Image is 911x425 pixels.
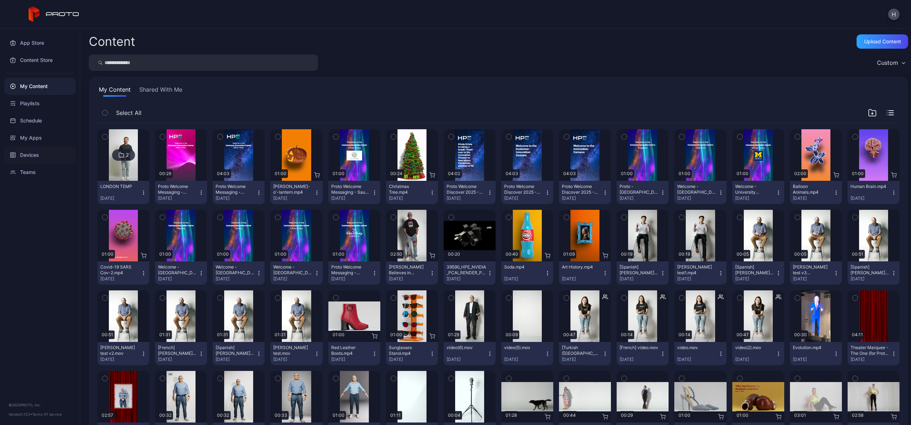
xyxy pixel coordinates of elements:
button: Proto Welcome Messaging - [GEOGRAPHIC_DATA] 08.mp4[DATE] [155,181,207,204]
button: Upload Content [857,34,908,49]
div: [Spanish] Daniel test v3 fortunate.mov [735,264,775,276]
button: video(6).mov[DATE] [444,342,496,365]
button: Human Brain.mp4[DATE] [848,181,900,204]
div: [DATE] [620,357,660,362]
div: Sunglasses Stand.mp4 [389,345,428,356]
button: Shared With Me [138,85,184,97]
button: [Spanish] [PERSON_NAME] test v2.mov[DATE] [848,261,900,285]
div: [DATE] [850,357,891,362]
button: [PERSON_NAME] test1.mp4[DATE] [674,261,726,285]
div: LONDON TEMP [100,184,140,189]
div: [DATE] [735,276,776,282]
button: [Spanish] [PERSON_NAME] test1.mp4[DATE] [617,261,669,285]
button: [French] [PERSON_NAME] test.mov[DATE] [155,342,207,365]
div: [DATE] [793,276,833,282]
div: [DATE] [735,357,776,362]
div: [DATE] [216,195,256,201]
div: [Turkish (Türkiye)] video(2).mov [562,345,601,356]
div: [DATE] [562,276,602,282]
div: 2 [126,152,129,158]
button: [Spanish] [PERSON_NAME] test.mov[DATE] [213,342,265,365]
div: video(6).mov [447,345,486,351]
button: H [888,9,900,20]
button: Proto Welcome Discover 2025 - Welcome Innovation Campus.mp4[DATE] [559,181,611,204]
button: Custom [873,54,908,71]
div: [DATE] [504,195,545,201]
button: video(5).mov[DATE] [501,342,553,365]
div: Teams [4,164,76,181]
div: [DATE] [273,276,314,282]
button: Welcome - [GEOGRAPHIC_DATA] CIC.mp4[DATE] [674,181,726,204]
button: [Spanish] [PERSON_NAME] test v3 fortunate.mov[DATE] [732,261,784,285]
button: [PERSON_NAME] test v3 fortunate.mov[DATE] [790,261,842,285]
div: [DATE] [850,276,891,282]
button: [Turkish ([GEOGRAPHIC_DATA])] video(2).mov[DATE] [559,342,611,365]
div: Upload Content [864,39,901,44]
div: Soda.mp4 [504,264,544,270]
div: [DATE] [620,276,660,282]
div: Welcome - Silicon Valley (v3).mp4 [273,264,313,276]
a: Content Store [4,52,76,69]
button: Theater Marquee - The One (for Proto) (Verticle 4K) (2160 x 3841.mp4[DATE] [848,342,900,365]
div: [DATE] [389,357,429,362]
div: Christmas Tree.mp4 [389,184,428,195]
button: Proto Welcome Discover 2025 - Welcome to the CIC.mp4[DATE] [501,181,553,204]
a: Terms Of Service [32,412,62,416]
button: Welcome - [GEOGRAPHIC_DATA] (v4).mp4[DATE] [213,261,265,285]
div: Proto Welcome Messaging - Silicon Valley 07.mp4 [216,184,255,195]
button: Art History.mp4[DATE] [559,261,611,285]
button: Welcome - University [US_STATE][GEOGRAPHIC_DATA]mp4[DATE] [732,181,784,204]
button: [PERSON_NAME] test.mov[DATE] [270,342,322,365]
a: Devices [4,146,76,164]
div: Jack-o'-lantern.mp4 [273,184,313,195]
button: Balloon Animals.mp4[DATE] [790,181,842,204]
button: [PERSON_NAME] Believes in Proto.mp4[DATE] [386,261,438,285]
div: [DATE] [158,357,198,362]
div: [DATE] [562,357,602,362]
button: Sunglasses Stand.mp4[DATE] [386,342,438,365]
a: My Content [4,78,76,95]
button: Proto Welcome Messaging - Saudi Ministry of Defence.mp4[DATE] [328,181,380,204]
button: [French] video.mov[DATE] [617,342,669,365]
div: Theater Marquee - The One (for Proto) (Verticle 4K) (2160 x 3841.mp4 [850,345,890,356]
div: Proto Welcome Discover 2025 - Welcome Innovation Campus.mp4 [562,184,601,195]
div: Welcome - London CIC.mp4 [677,184,717,195]
div: video(5).mov [504,345,544,351]
button: Soda.mp4[DATE] [501,261,553,285]
div: [DATE] [447,357,487,362]
div: My Apps [4,129,76,146]
div: [French] video.mov [620,345,659,351]
div: [DATE] [677,195,718,201]
div: Proto Welcome Messaging - Disney (v3).mp4 [331,264,371,276]
div: Proto - Singapore CIC.mp4 [620,184,659,195]
button: 39590_HPE_NVIDIA_PCAI_RENDER_P02_SFX_AMBIENT(1).mp4[DATE] [444,261,496,285]
div: 39590_HPE_NVIDIA_PCAI_RENDER_P02_SFX_AMBIENT(1).mp4 [447,264,486,276]
div: Proto Welcome Messaging - Silicon Valley 08.mp4 [158,184,197,195]
button: Evolution.mp4[DATE] [790,342,842,365]
div: App Store [4,34,76,52]
div: Howie Mandel Believes in Proto.mp4 [389,264,428,276]
div: [DATE] [216,357,256,362]
div: [DATE] [389,276,429,282]
span: Select All [116,108,141,117]
a: Playlists [4,95,76,112]
div: [DATE] [273,357,314,362]
div: [DATE] [158,276,198,282]
div: Art History.mp4 [562,264,601,270]
div: [DATE] [677,357,718,362]
button: Proto Welcome Discover 2025 - Kinda [PERSON_NAME].mp4[DATE] [444,181,496,204]
div: Welcome - Houston (v4).mp4 [158,264,197,276]
div: Proto Welcome Discover 2025 - Welcome to the CIC.mp4 [504,184,544,195]
button: Red Leather Boots.mp4[DATE] [328,342,380,365]
div: [DATE] [158,195,198,201]
div: [DATE] [100,195,141,201]
div: [DATE] [447,276,487,282]
div: Daniel test v3 fortunate.mov [793,264,832,276]
div: Human Brain.mp4 [850,184,890,189]
button: Proto Welcome Messaging - [GEOGRAPHIC_DATA] 07.mp4[DATE] [213,181,265,204]
div: [DATE] [273,195,314,201]
button: My Content [97,85,132,97]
